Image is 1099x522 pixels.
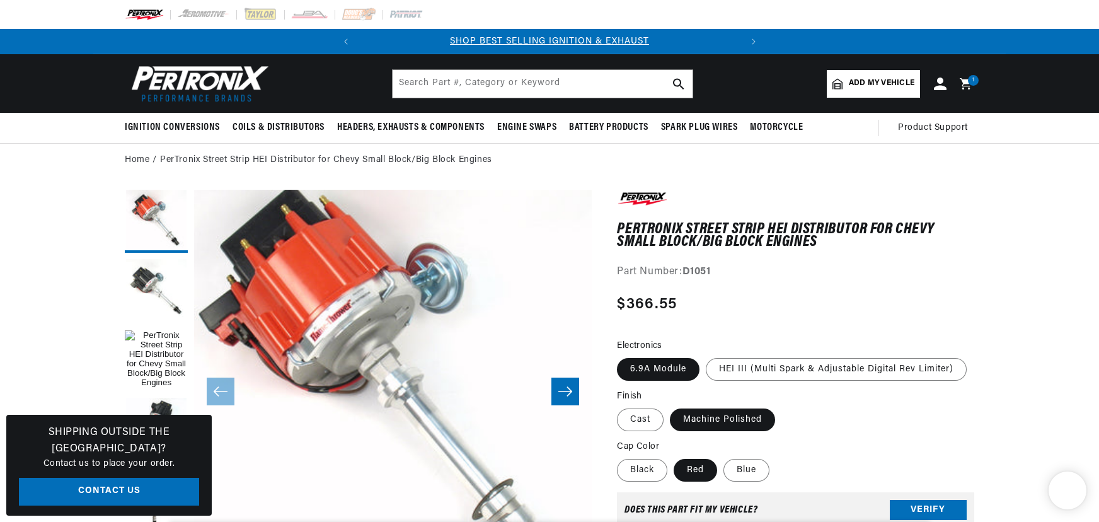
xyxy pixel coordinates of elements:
h3: Shipping Outside the [GEOGRAPHIC_DATA]? [19,425,199,457]
label: Cast [617,409,664,431]
legend: Finish [617,390,643,403]
label: Machine Polished [670,409,775,431]
legend: Electronics [617,339,663,352]
div: Part Number: [617,264,974,281]
button: Load image 1 in gallery view [125,328,188,391]
span: Battery Products [569,121,648,134]
button: Translation missing: en.sections.announcements.next_announcement [741,29,766,54]
button: Slide left [207,378,234,405]
h1: PerTronix Street Strip HEI Distributor for Chevy Small Block/Big Block Engines [617,223,974,249]
div: Announcement [359,35,741,49]
summary: Spark Plug Wires [655,113,744,142]
button: Load image 6 in gallery view [125,259,188,322]
a: Home [125,153,149,167]
button: Load image 9 in gallery view [125,398,188,461]
label: Blue [723,459,769,482]
span: 1 [972,75,975,86]
a: PerTronix Street Strip HEI Distributor for Chevy Small Block/Big Block Engines [160,153,492,167]
summary: Engine Swaps [491,113,563,142]
button: Verify [890,500,967,520]
span: Spark Plug Wires [661,121,738,134]
img: Pertronix [125,62,270,105]
div: 1 of 2 [359,35,741,49]
summary: Ignition Conversions [125,113,226,142]
span: Motorcycle [750,121,803,134]
summary: Headers, Exhausts & Components [331,113,491,142]
a: Contact Us [19,478,199,506]
input: Search Part #, Category or Keyword [393,70,693,98]
summary: Battery Products [563,113,655,142]
button: search button [665,70,693,98]
a: SHOP BEST SELLING IGNITION & EXHAUST [450,37,649,46]
button: Slide right [551,378,579,405]
button: Load image 7 in gallery view [125,190,188,253]
span: Add my vehicle [849,78,914,90]
span: Product Support [898,121,968,135]
summary: Coils & Distributors [226,113,331,142]
span: Headers, Exhausts & Components [337,121,485,134]
label: Red [674,459,717,482]
span: Coils & Distributors [233,121,325,134]
label: Black [617,459,667,482]
summary: Motorcycle [744,113,809,142]
button: Translation missing: en.sections.announcements.previous_announcement [333,29,359,54]
span: $366.55 [617,293,677,316]
legend: Cap Color [617,440,660,453]
strong: D1051 [682,267,711,277]
label: HEI III (Multi Spark & Adjustable Digital Rev Limiter) [706,358,967,381]
summary: Product Support [898,113,974,143]
p: Contact us to place your order. [19,457,199,471]
div: Does This part fit My vehicle? [624,505,757,515]
a: Add my vehicle [827,70,920,98]
slideshow-component: Translation missing: en.sections.announcements.announcement_bar [93,29,1006,54]
span: Ignition Conversions [125,121,220,134]
nav: breadcrumbs [125,153,974,167]
label: 6.9A Module [617,358,699,381]
span: Engine Swaps [497,121,556,134]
